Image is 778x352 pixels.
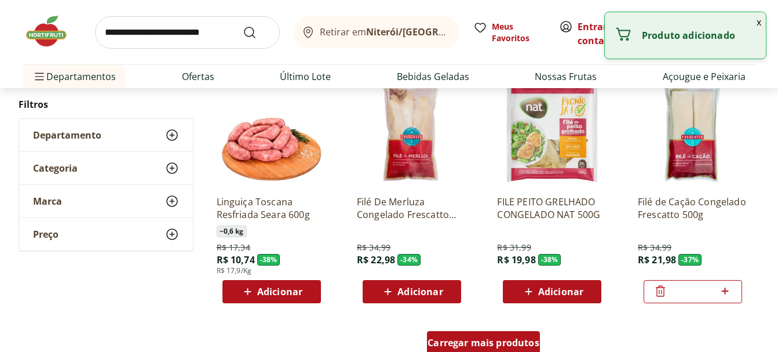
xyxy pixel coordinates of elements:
[638,195,748,221] a: Filé de Cação Congelado Frescatto 500g
[503,280,601,303] button: Adicionar
[19,185,193,217] button: Marca
[663,70,746,84] a: Açougue e Peixaria
[642,30,757,41] p: Produto adicionado
[33,195,62,207] span: Marca
[492,21,545,44] span: Meus Favoritos
[578,20,641,47] a: Criar conta
[497,242,531,253] span: R$ 31,99
[638,76,748,186] img: Filé de Cação Congelado Frescatto 500g
[257,287,302,296] span: Adicionar
[535,70,597,84] a: Nossas Frutas
[428,338,539,347] span: Carregar mais produtos
[357,253,395,266] span: R$ 22,98
[578,20,607,33] a: Entrar
[397,287,443,296] span: Adicionar
[19,119,193,151] button: Departamento
[19,152,193,184] button: Categoria
[217,253,255,266] span: R$ 10,74
[473,21,545,44] a: Meus Favoritos
[217,195,327,221] a: Linguiça Toscana Resfriada Seara 600g
[33,162,78,174] span: Categoria
[182,70,214,84] a: Ofertas
[257,254,280,266] span: - 38 %
[357,195,467,221] a: Filé De Merluza Congelado Frescatto 500G
[280,70,331,84] a: Último Lote
[32,63,46,90] button: Menu
[638,242,671,253] span: R$ 34,99
[752,12,766,32] button: Fechar notificação
[366,26,498,38] b: Niterói/[GEOGRAPHIC_DATA]
[95,16,280,49] input: search
[357,76,467,186] img: Filé De Merluza Congelado Frescatto 500G
[497,76,607,186] img: FILE PEITO GRELHADO CONGELADO NAT 500G
[33,228,59,240] span: Preço
[397,254,421,266] span: - 34 %
[497,195,607,221] a: FILE PEITO GRELHADO CONGELADO NAT 500G
[294,16,459,49] button: Retirar emNiterói/[GEOGRAPHIC_DATA]
[497,253,535,266] span: R$ 19,98
[538,287,583,296] span: Adicionar
[638,253,676,266] span: R$ 21,98
[578,20,629,48] span: ou
[538,254,561,266] span: - 38 %
[357,242,390,253] span: R$ 34,99
[217,226,247,237] span: ~ 0,6 kg
[363,280,461,303] button: Adicionar
[19,218,193,251] button: Preço
[678,254,702,266] span: - 37 %
[217,266,252,275] span: R$ 17,9/Kg
[23,14,81,49] img: Hortifruti
[243,26,271,39] button: Submit Search
[217,242,250,253] span: R$ 17,34
[32,63,116,90] span: Departamentos
[222,280,321,303] button: Adicionar
[217,76,327,186] img: Linguiça Toscana Resfriada Seara 600g
[19,93,193,116] h2: Filtros
[320,27,448,37] span: Retirar em
[397,70,469,84] a: Bebidas Geladas
[33,129,101,141] span: Departamento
